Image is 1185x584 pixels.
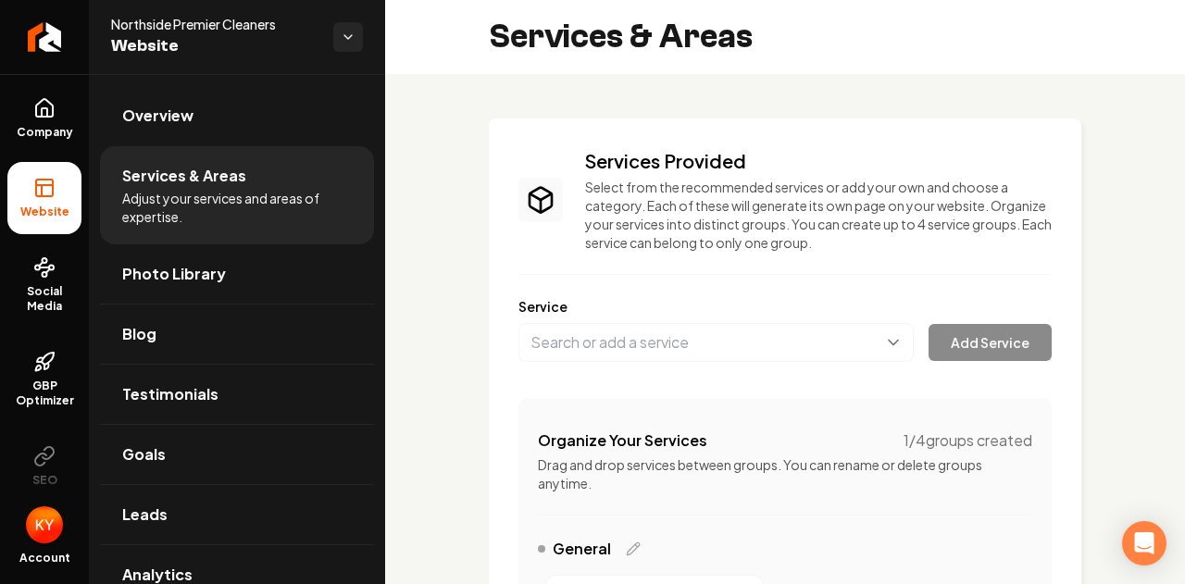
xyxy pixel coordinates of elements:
[28,22,62,52] img: Rebolt Logo
[100,365,374,424] a: Testimonials
[538,455,1032,492] p: Drag and drop services between groups. You can rename or delete groups anytime.
[26,506,63,543] img: Katherine Yanez
[9,125,81,140] span: Company
[7,430,81,503] button: SEO
[1122,521,1166,565] div: Open Intercom Messenger
[553,538,611,560] span: General
[100,86,374,145] a: Overview
[585,178,1052,252] p: Select from the recommended services or add your own and choose a category. Each of these will ge...
[100,485,374,544] a: Leads
[111,15,318,33] span: Northside Premier Cleaners
[489,19,753,56] h2: Services & Areas
[122,443,166,466] span: Goals
[100,304,374,364] a: Blog
[122,105,193,127] span: Overview
[538,429,707,452] h4: Organize Your Services
[7,284,81,314] span: Social Media
[7,242,81,329] a: Social Media
[585,148,1052,174] h3: Services Provided
[100,244,374,304] a: Photo Library
[518,297,1052,316] label: Service
[26,506,63,543] button: Open user button
[122,383,218,405] span: Testimonials
[13,205,77,219] span: Website
[7,82,81,155] a: Company
[7,336,81,423] a: GBP Optimizer
[904,429,1032,452] span: 1 / 4 groups created
[122,263,226,285] span: Photo Library
[122,323,156,345] span: Blog
[25,473,65,488] span: SEO
[122,165,246,187] span: Services & Areas
[122,503,168,526] span: Leads
[111,33,318,59] span: Website
[122,189,352,226] span: Adjust your services and areas of expertise.
[19,551,70,565] span: Account
[100,425,374,484] a: Goals
[7,379,81,408] span: GBP Optimizer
